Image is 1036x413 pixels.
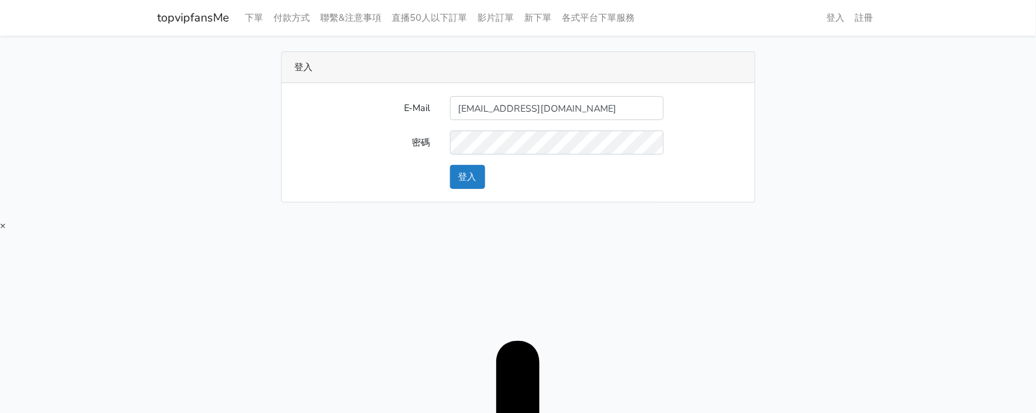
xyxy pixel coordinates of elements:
a: 付款方式 [269,5,316,31]
a: 各式平台下單服務 [557,5,640,31]
a: 聯繫&注意事項 [316,5,387,31]
div: 登入 [282,52,755,83]
a: 下單 [240,5,269,31]
label: 密碼 [285,131,440,155]
button: 登入 [450,165,485,189]
a: 直播50人以下訂單 [387,5,473,31]
a: topvipfansMe [158,5,230,31]
a: 影片訂單 [473,5,520,31]
a: 登入 [822,5,850,31]
a: 新下單 [520,5,557,31]
label: E-Mail [285,96,440,120]
a: 註冊 [850,5,879,31]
